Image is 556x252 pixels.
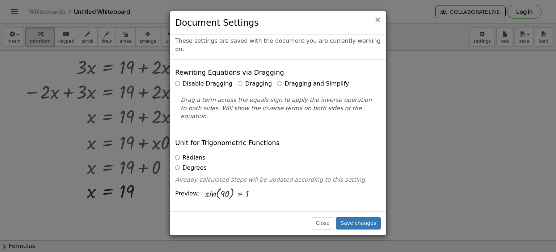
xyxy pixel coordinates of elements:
span: Preview: [175,190,199,198]
span: × [374,15,381,24]
button: Save changes [336,217,381,230]
input: Dragging and Simplify [277,81,282,86]
button: Close [374,16,381,24]
label: Dragging [238,80,272,88]
input: Degrees [175,165,180,170]
h4: Unit for Trigonometric Functions [175,139,279,146]
label: Dragging and Simplify [277,80,349,88]
label: Radians [175,154,205,162]
label: Degrees [175,164,207,172]
label: Disable Dragging [175,80,232,88]
div: These settings are saved with the document you are currently working on. [170,32,386,60]
input: Radians [175,155,180,160]
p: Already calculated steps will be updated according to this setting. [175,176,381,184]
h4: Rewriting Equations via Dragging [175,69,284,76]
input: Disable Dragging [175,81,180,86]
button: Close [311,217,334,230]
p: Drag a term across the equals sign to apply the inverse operation to both sides. Will show the in... [181,96,375,121]
input: Dragging [238,81,243,86]
h3: Document Settings [175,17,381,29]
